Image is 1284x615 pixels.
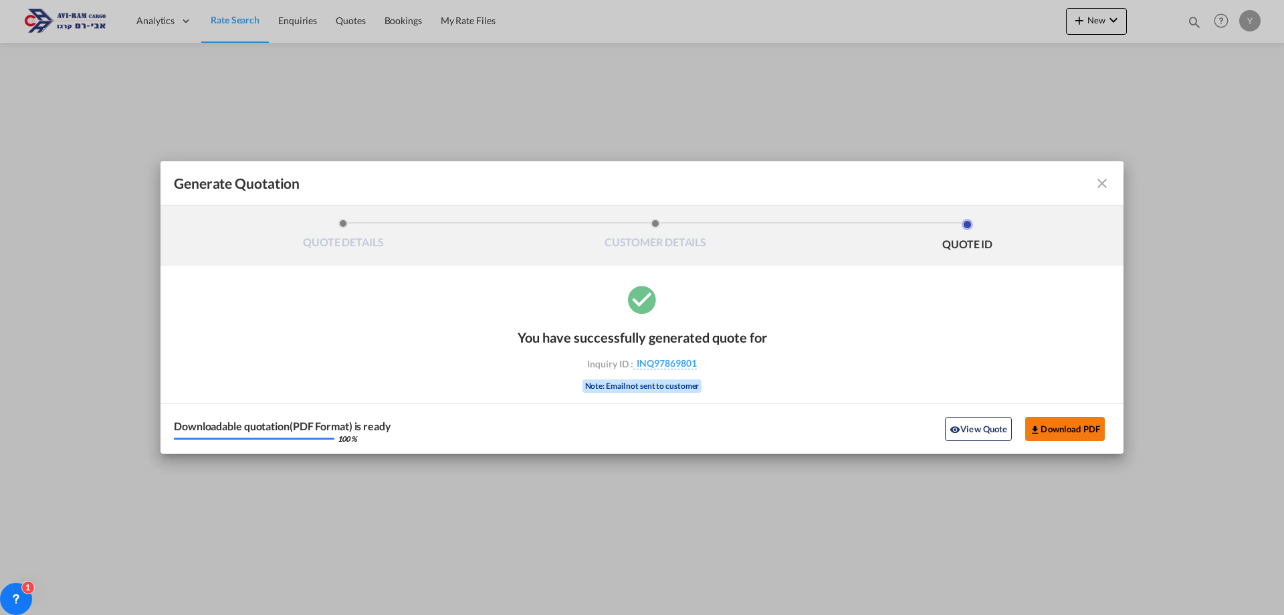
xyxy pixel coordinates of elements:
button: icon-eyeView Quote [945,417,1012,441]
md-icon: icon-download [1030,424,1041,435]
md-icon: icon-close fg-AAA8AD cursor m-0 [1094,175,1110,191]
div: Downloadable quotation(PDF Format) is ready [174,421,391,432]
button: Download PDF [1025,417,1105,441]
span: Generate Quotation [174,175,300,192]
div: Inquiry ID : [564,357,720,369]
md-icon: icon-eye [950,424,960,435]
div: Note: Email not sent to customer [582,379,702,393]
md-dialog: Generate QuotationQUOTE ... [160,161,1123,454]
div: You have successfully generated quote for [518,329,767,345]
div: 100 % [338,435,357,442]
li: CUSTOMER DETAILS [500,219,812,255]
md-icon: icon-checkbox-marked-circle [625,282,659,316]
span: INQ97869801 [633,357,697,369]
li: QUOTE ID [811,219,1123,255]
li: QUOTE DETAILS [187,219,500,255]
